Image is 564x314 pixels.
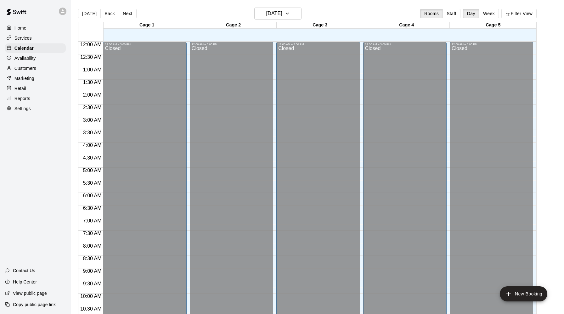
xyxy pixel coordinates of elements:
[82,67,103,72] span: 1:00 AM
[5,104,66,113] a: Settings
[14,45,34,51] p: Calendar
[13,279,37,285] p: Help Center
[500,286,547,301] button: add
[277,22,363,28] div: Cage 3
[104,22,190,28] div: Cage 1
[79,306,103,311] span: 10:30 AM
[79,54,103,60] span: 12:30 AM
[14,105,31,112] p: Settings
[13,301,56,308] p: Copy public page link
[82,231,103,236] span: 7:30 AM
[450,22,536,28] div: Cage 5
[501,9,537,18] button: Filter View
[14,85,26,92] p: Retail
[79,42,103,47] span: 12:00 AM
[82,92,103,98] span: 2:00 AM
[119,9,136,18] button: Next
[452,43,531,46] div: 12:00 AM – 3:00 PM
[82,205,103,211] span: 6:30 AM
[5,94,66,103] a: Reports
[82,218,103,223] span: 7:00 AM
[14,65,36,71] p: Customers
[82,281,103,286] span: 9:30 AM
[479,9,499,18] button: Week
[82,143,103,148] span: 4:00 AM
[100,9,119,18] button: Back
[13,290,47,296] p: View public page
[463,9,479,18] button: Day
[82,256,103,261] span: 8:30 AM
[14,35,32,41] p: Services
[82,117,103,123] span: 3:00 AM
[5,33,66,43] a: Services
[14,55,36,61] p: Availability
[82,130,103,135] span: 3:30 AM
[278,43,358,46] div: 12:00 AM – 3:00 PM
[365,43,445,46] div: 12:00 AM – 3:00 PM
[82,180,103,186] span: 5:30 AM
[266,9,282,18] h6: [DATE]
[105,43,184,46] div: 12:00 AM – 3:00 PM
[420,9,443,18] button: Rooms
[14,95,30,102] p: Reports
[82,105,103,110] span: 2:30 AM
[79,294,103,299] span: 10:00 AM
[82,80,103,85] span: 1:30 AM
[363,22,450,28] div: Cage 4
[443,9,460,18] button: Staff
[190,22,277,28] div: Cage 2
[5,64,66,73] a: Customers
[82,193,103,198] span: 6:00 AM
[5,53,66,63] a: Availability
[5,43,66,53] a: Calendar
[82,243,103,249] span: 8:00 AM
[5,74,66,83] a: Marketing
[82,155,103,160] span: 4:30 AM
[78,9,101,18] button: [DATE]
[254,8,302,20] button: [DATE]
[5,84,66,93] a: Retail
[14,25,26,31] p: Home
[14,75,34,81] p: Marketing
[5,23,66,33] a: Home
[192,43,271,46] div: 12:00 AM – 3:00 PM
[82,168,103,173] span: 5:00 AM
[13,267,35,274] p: Contact Us
[82,268,103,274] span: 9:00 AM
